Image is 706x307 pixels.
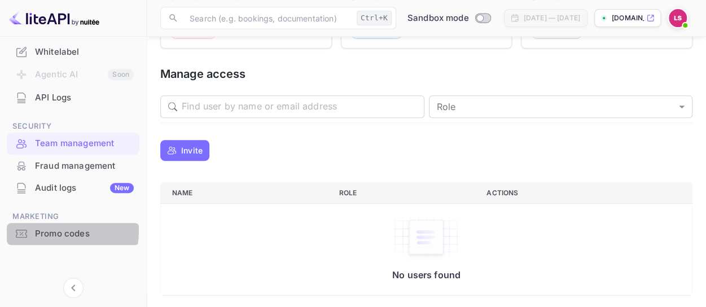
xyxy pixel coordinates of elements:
[110,183,134,193] div: New
[7,223,139,245] div: Promo codes
[182,95,424,118] input: Find user by name or email address
[7,177,139,198] a: Audit logsNew
[35,46,134,59] div: Whitelabel
[7,41,139,63] div: Whitelabel
[330,182,477,203] th: Role
[392,269,461,280] p: No users found
[477,182,692,203] th: Actions
[7,133,139,155] div: Team management
[160,140,209,161] button: Invite
[669,9,687,27] img: Lior S.
[407,12,469,25] span: Sandbox mode
[35,160,134,173] div: Fraud management
[7,87,139,108] a: API Logs
[612,13,644,23] p: [DOMAIN_NAME]
[7,87,139,109] div: API Logs
[524,13,580,23] div: [DATE] — [DATE]
[7,210,139,223] span: Marketing
[403,12,495,25] div: Switch to Production mode
[7,155,139,176] a: Fraud management
[7,155,139,177] div: Fraud management
[35,227,134,240] div: Promo codes
[392,213,460,261] img: No agents have been created
[183,7,352,29] input: Search (e.g. bookings, documentation)
[9,9,99,27] img: LiteAPI logo
[7,177,139,199] div: Audit logsNew
[35,182,134,195] div: Audit logs
[7,41,139,62] a: Whitelabel
[7,223,139,244] a: Promo codes
[7,120,139,133] span: Security
[160,67,692,82] h5: Manage access
[160,182,692,296] table: a dense table
[63,278,84,298] button: Collapse navigation
[161,182,330,203] th: Name
[357,11,392,25] div: Ctrl+K
[35,91,134,104] div: API Logs
[7,133,139,153] a: Team management
[181,144,203,156] p: Invite
[35,137,134,150] div: Team management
